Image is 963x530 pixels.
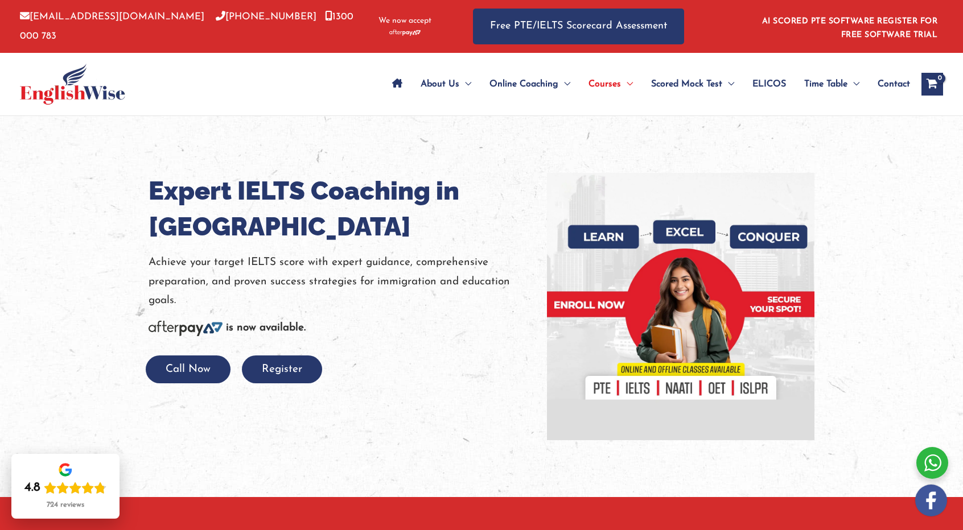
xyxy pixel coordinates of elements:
[20,12,204,22] a: [EMAIL_ADDRESS][DOMAIN_NAME]
[149,253,530,310] p: Achieve your target IELTS score with expert guidance, comprehensive preparation, and proven succe...
[878,64,910,104] span: Contact
[149,173,530,245] h1: Expert IELTS Coaching in [GEOGRAPHIC_DATA]
[149,321,223,336] img: Afterpay-Logo
[915,485,947,516] img: white-facebook.png
[547,173,814,440] img: banner-new-img
[642,64,743,104] a: Scored Mock TestMenu Toggle
[489,64,558,104] span: Online Coaching
[20,64,125,105] img: cropped-ew-logo
[383,64,910,104] nav: Site Navigation: Main Menu
[216,12,316,22] a: [PHONE_NUMBER]
[847,64,859,104] span: Menu Toggle
[804,64,847,104] span: Time Table
[743,64,795,104] a: ELICOS
[20,12,353,40] a: 1300 000 783
[242,364,322,375] a: Register
[752,64,786,104] span: ELICOS
[24,480,106,496] div: Rating: 4.8 out of 5
[795,64,869,104] a: Time TableMenu Toggle
[389,30,421,36] img: Afterpay-Logo
[651,64,722,104] span: Scored Mock Test
[47,500,84,510] div: 724 reviews
[558,64,570,104] span: Menu Toggle
[459,64,471,104] span: Menu Toggle
[146,355,231,383] button: Call Now
[921,73,943,96] a: View Shopping Cart, empty
[378,15,431,27] span: We now accept
[588,64,621,104] span: Courses
[762,17,938,39] a: AI SCORED PTE SOFTWARE REGISTER FOR FREE SOFTWARE TRIAL
[411,64,480,104] a: About UsMenu Toggle
[242,355,322,383] button: Register
[480,64,579,104] a: Online CoachingMenu Toggle
[146,364,231,375] a: Call Now
[24,480,40,496] div: 4.8
[869,64,910,104] a: Contact
[421,64,459,104] span: About Us
[226,322,306,333] b: is now available.
[621,64,633,104] span: Menu Toggle
[755,8,943,45] aside: Header Widget 1
[473,9,684,44] a: Free PTE/IELTS Scorecard Assessment
[579,64,642,104] a: CoursesMenu Toggle
[722,64,734,104] span: Menu Toggle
